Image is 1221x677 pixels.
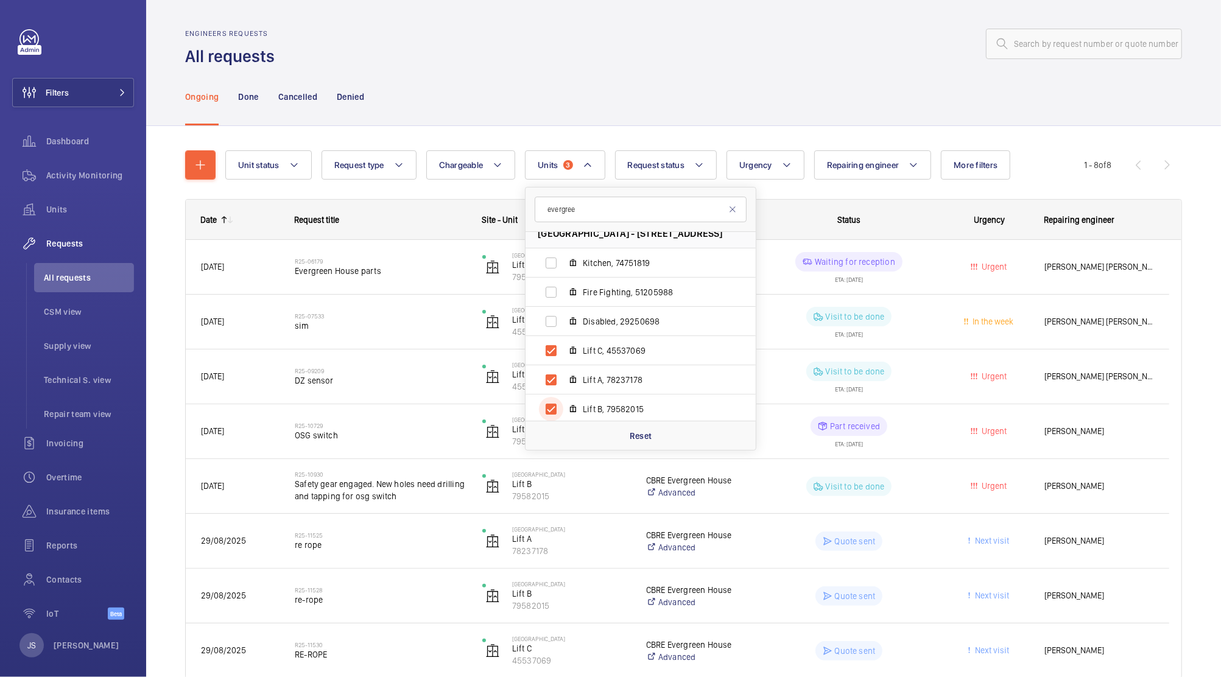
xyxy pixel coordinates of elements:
span: 29/08/2025 [201,536,246,545]
span: [DATE] [201,371,224,381]
h2: R25-09209 [295,367,466,374]
img: elevator.svg [485,260,500,275]
p: 78237178 [512,545,630,557]
button: Filters [12,78,134,107]
p: [GEOGRAPHIC_DATA] [512,580,630,588]
span: [GEOGRAPHIC_DATA] - [STREET_ADDRESS] [538,227,723,240]
p: 45537069 [512,654,630,667]
span: Next visit [973,536,1009,545]
span: [PERSON_NAME] [PERSON_NAME] [1044,370,1154,384]
p: Quote sent [835,535,876,547]
button: Request status [615,150,717,180]
span: Chargeable [439,160,484,170]
p: Lift B [512,259,630,271]
h2: Engineers requests [185,29,282,38]
span: [DATE] [201,262,224,272]
p: 45537069 [512,326,630,338]
a: Advanced [646,486,747,499]
p: Lift B [512,478,630,490]
span: Status [837,215,860,225]
span: [DATE] [201,317,224,326]
span: 29/08/2025 [201,591,246,600]
span: Units [538,160,558,170]
p: [GEOGRAPHIC_DATA] [512,635,630,642]
div: Press SPACE to select this row. [186,514,1169,569]
p: Waiting for reception [815,256,895,268]
span: Repair team view [44,408,134,420]
span: Lift A, 78237178 [583,374,724,386]
span: [PERSON_NAME] [1044,479,1154,493]
span: [DATE] [201,481,224,491]
p: 79582015 [512,600,630,612]
p: 45537069 [512,381,630,393]
button: Units3 [525,150,605,180]
h2: R25-11525 [295,531,466,539]
span: Urgent [980,262,1007,272]
span: More filters [954,160,998,170]
h1: All requests [185,45,282,68]
a: Advanced [646,596,747,608]
p: Ongoing [185,91,219,103]
p: [GEOGRAPHIC_DATA] [512,525,630,533]
span: Urgent [980,371,1007,381]
div: ETA: [DATE] [835,272,863,282]
span: Overtime [46,471,134,483]
span: [PERSON_NAME] [PERSON_NAME] [1044,260,1154,274]
span: Beta [108,608,124,620]
span: Evergreen House parts [295,265,466,277]
span: Supply view [44,340,134,352]
span: Repairing engineer [1044,215,1114,225]
img: elevator.svg [485,589,500,603]
span: Activity Monitoring [46,169,134,181]
span: Fire Fighting, 51205988 [583,286,724,298]
img: elevator.svg [485,315,500,329]
button: Repairing engineer [814,150,932,180]
p: [GEOGRAPHIC_DATA] [512,361,630,368]
span: Units [46,203,134,216]
img: elevator.svg [485,479,500,494]
span: All requests [44,272,134,284]
h2: R25-11528 [295,586,466,594]
span: Safety gear engaged. New holes need drilling and tapping for osg switch [295,478,466,502]
span: 1 - 8 8 [1084,161,1111,169]
span: Filters [46,86,69,99]
span: Urgency [739,160,772,170]
div: Date [200,215,217,225]
img: elevator.svg [485,644,500,658]
span: Insurance items [46,505,134,517]
p: [GEOGRAPHIC_DATA] [512,471,630,478]
img: elevator.svg [485,534,500,549]
p: 79582015 [512,435,630,447]
p: JS [27,639,36,651]
p: Lift C [512,314,630,326]
div: ETA: [DATE] [835,381,863,392]
span: re rope [295,539,466,551]
input: Search by request number or quote number [986,29,1182,59]
img: elevator.svg [485,370,500,384]
p: Visit to be done [826,365,885,377]
p: Quote sent [835,590,876,602]
p: Lift C [512,642,630,654]
p: Cancelled [278,91,317,103]
p: Lift A [512,533,630,545]
p: Lift B [512,423,630,435]
p: Denied [337,91,364,103]
span: Site - Unit [482,215,518,225]
h2: R25-10729 [295,422,466,429]
p: [GEOGRAPHIC_DATA] [512,251,630,259]
span: OSG switch [295,429,466,441]
div: Press SPACE to select this row. [186,295,1169,349]
span: [PERSON_NAME] [1044,424,1154,438]
span: re-rope [295,594,466,606]
span: DZ sensor [295,374,466,387]
div: ETA: [DATE] [835,326,863,337]
span: Urgency [974,215,1005,225]
h2: R25-06179 [295,258,466,265]
p: 79582015 [512,490,630,502]
button: Request type [322,150,417,180]
span: Lift B, 79582015 [583,403,724,415]
h2: R25-10930 [295,471,466,478]
p: Reset [630,430,652,442]
span: Kitchen, 74751819 [583,257,724,269]
p: 79582015 [512,271,630,283]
